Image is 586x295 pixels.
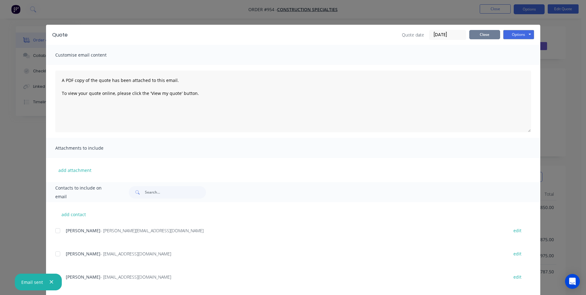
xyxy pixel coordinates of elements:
button: edit [510,226,525,235]
div: Open Intercom Messenger [565,274,580,289]
button: edit [510,273,525,281]
span: Contacts to include on email [55,184,114,201]
span: - [EMAIL_ADDRESS][DOMAIN_NAME] [100,251,171,257]
button: Close [469,30,500,39]
span: [PERSON_NAME] [66,251,100,257]
span: Quote date [402,32,424,38]
button: Options [503,30,534,39]
div: Quote [52,31,68,39]
span: [PERSON_NAME] [66,228,100,233]
div: Email sent [21,279,43,285]
button: edit [510,250,525,258]
span: - [EMAIL_ADDRESS][DOMAIN_NAME] [100,274,171,280]
span: Customise email content [55,51,123,59]
input: Search... [145,186,206,199]
span: Attachments to include [55,144,123,152]
textarea: A PDF copy of the quote has been attached to this email. To view your quote online, please click ... [55,71,531,132]
span: [PERSON_NAME] [66,274,100,280]
button: add contact [55,210,92,219]
span: - [PERSON_NAME][EMAIL_ADDRESS][DOMAIN_NAME] [100,228,204,233]
button: add attachment [55,165,95,175]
